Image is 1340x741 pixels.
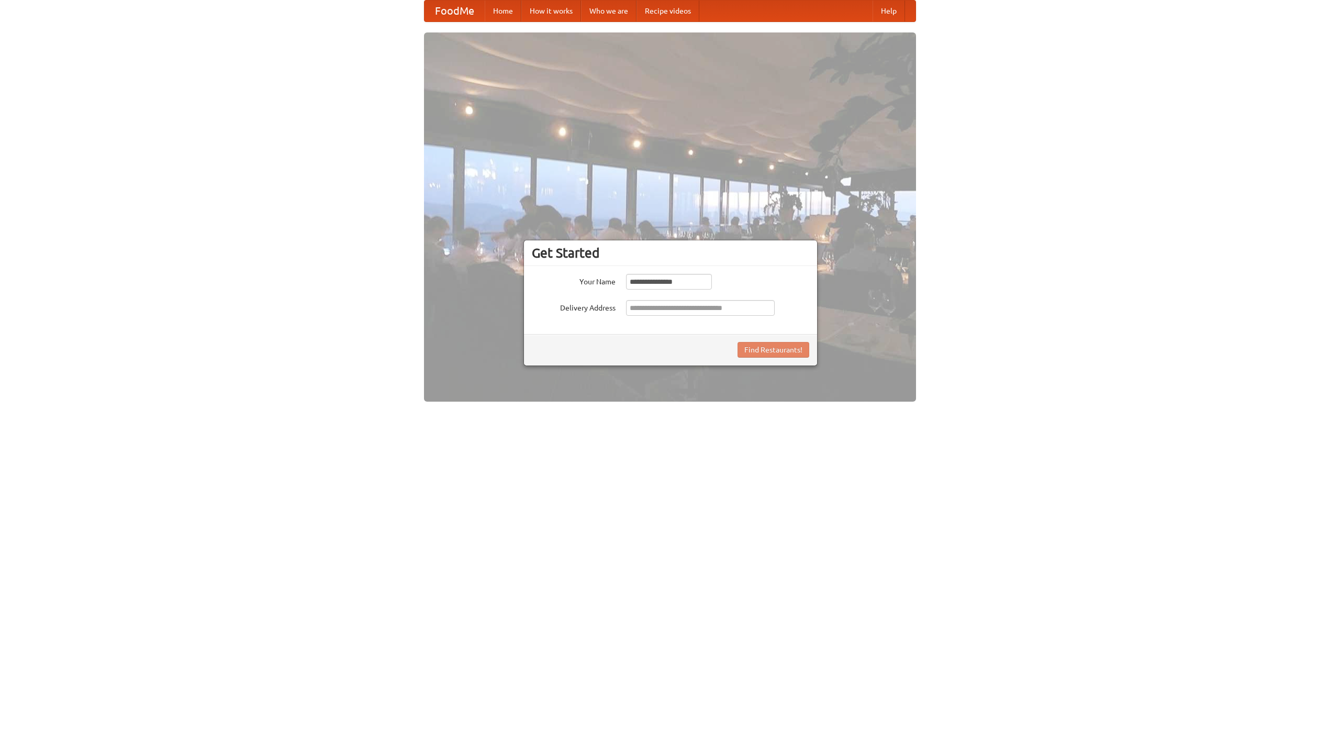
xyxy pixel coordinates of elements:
a: Who we are [581,1,636,21]
button: Find Restaurants! [738,342,809,358]
label: Your Name [532,274,616,287]
h3: Get Started [532,245,809,261]
a: FoodMe [425,1,485,21]
label: Delivery Address [532,300,616,313]
a: How it works [521,1,581,21]
a: Home [485,1,521,21]
a: Help [873,1,905,21]
a: Recipe videos [636,1,699,21]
